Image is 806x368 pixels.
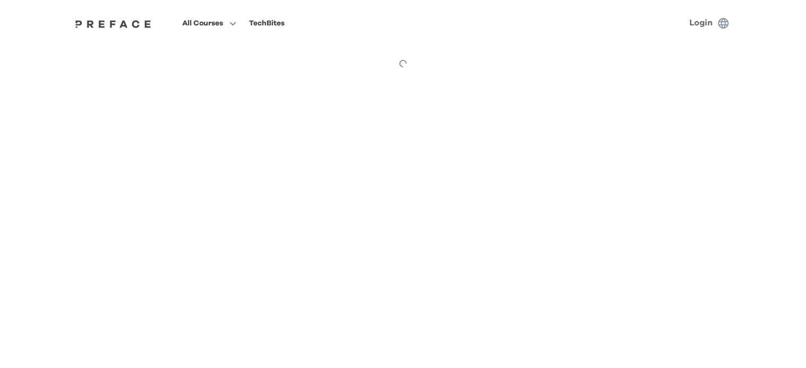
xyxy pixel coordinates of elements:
a: Preface Logo [73,19,154,28]
img: Preface Logo [73,20,154,28]
a: Login [689,19,713,27]
span: All Courses [182,17,223,30]
button: All Courses [179,16,240,30]
div: TechBites [249,17,285,30]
